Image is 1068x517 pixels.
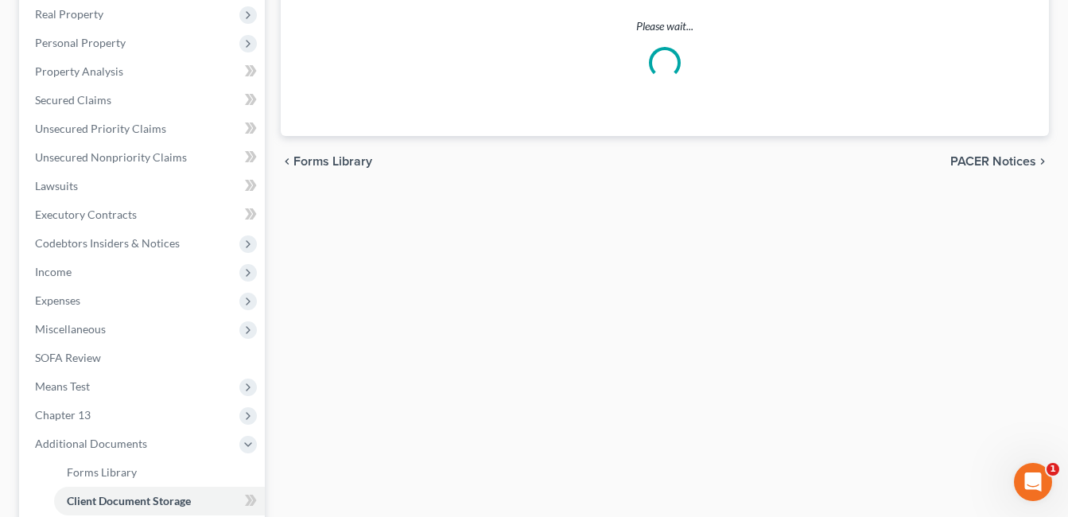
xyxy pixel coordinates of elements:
[67,465,137,479] span: Forms Library
[1036,155,1049,168] i: chevron_right
[35,122,166,135] span: Unsecured Priority Claims
[303,18,1027,34] p: Please wait...
[22,115,265,143] a: Unsecured Priority Claims
[35,179,78,192] span: Lawsuits
[35,351,101,364] span: SOFA Review
[35,265,72,278] span: Income
[35,293,80,307] span: Expenses
[950,155,1036,168] span: PACER Notices
[1014,463,1052,501] iframe: Intercom live chat
[54,458,265,487] a: Forms Library
[22,143,265,172] a: Unsecured Nonpriority Claims
[35,64,123,78] span: Property Analysis
[35,150,187,164] span: Unsecured Nonpriority Claims
[22,57,265,86] a: Property Analysis
[35,36,126,49] span: Personal Property
[1047,463,1059,476] span: 1
[67,494,191,507] span: Client Document Storage
[293,155,372,168] span: Forms Library
[35,93,111,107] span: Secured Claims
[35,437,147,450] span: Additional Documents
[22,172,265,200] a: Lawsuits
[22,86,265,115] a: Secured Claims
[22,200,265,229] a: Executory Contracts
[35,208,137,221] span: Executory Contracts
[54,487,265,515] a: Client Document Storage
[281,155,293,168] i: chevron_left
[281,155,372,168] button: chevron_left Forms Library
[35,408,91,422] span: Chapter 13
[35,379,90,393] span: Means Test
[950,155,1049,168] button: PACER Notices chevron_right
[35,322,106,336] span: Miscellaneous
[22,344,265,372] a: SOFA Review
[35,236,180,250] span: Codebtors Insiders & Notices
[35,7,103,21] span: Real Property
